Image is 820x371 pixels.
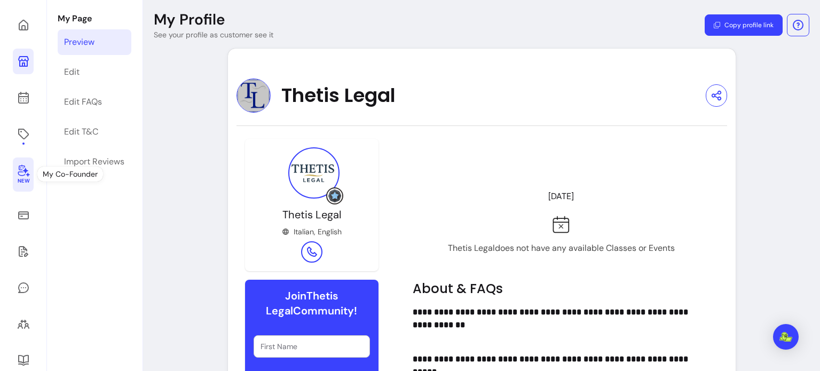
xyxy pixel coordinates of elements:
[705,14,783,36] button: Copy profile link
[13,12,34,38] a: Home
[58,119,131,145] a: Edit T&C
[13,121,34,147] a: Offerings
[17,178,29,185] span: New
[154,10,225,29] p: My Profile
[13,157,34,192] a: New
[254,288,370,318] h6: Join Thetis Legal Community!
[13,202,34,228] a: Sales
[13,275,34,301] a: My Messages
[282,226,342,237] div: Italian, English
[261,341,363,352] input: First Name
[154,29,273,40] p: See your profile as customer see it
[64,155,124,168] div: Import Reviews
[281,85,396,106] span: Thetis Legal
[282,208,341,222] span: Thetis Legal
[58,89,131,115] a: Edit FAQs
[448,242,675,255] p: Thetis Legal does not have any available Classes or Events
[288,147,340,199] img: Provider image
[13,239,34,264] a: Waivers
[236,78,271,113] img: Provider image
[58,149,131,175] a: Import Reviews
[64,96,102,108] div: Edit FAQs
[64,36,94,49] div: Preview
[58,29,131,55] a: Preview
[328,190,341,202] img: Grow
[58,59,131,85] a: Edit
[773,324,799,350] div: Open Intercom Messenger
[64,66,80,78] div: Edit
[64,125,98,138] div: Edit T&C
[37,167,103,181] div: My Co-Founder
[413,280,710,297] h2: About & FAQs
[553,216,570,233] img: Fully booked icon
[13,311,34,337] a: Clients
[13,85,34,110] a: Calendar
[413,186,710,207] header: [DATE]
[58,12,131,25] p: My Page
[13,49,34,74] a: My Page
